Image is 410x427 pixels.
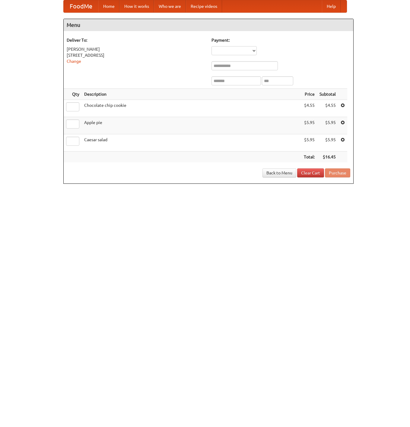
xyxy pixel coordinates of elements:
[154,0,186,12] a: Who we are
[317,151,338,163] th: $16.45
[119,0,154,12] a: How it works
[297,168,324,177] a: Clear Cart
[82,117,301,134] td: Apple pie
[82,100,301,117] td: Chocolate chip cookie
[98,0,119,12] a: Home
[325,168,350,177] button: Purchase
[64,19,353,31] h4: Menu
[186,0,222,12] a: Recipe videos
[211,37,350,43] h5: Payment:
[64,0,98,12] a: FoodMe
[301,89,317,100] th: Price
[67,59,81,64] a: Change
[317,100,338,117] td: $4.55
[262,168,296,177] a: Back to Menu
[301,117,317,134] td: $5.95
[64,89,82,100] th: Qty
[317,117,338,134] td: $5.95
[301,134,317,151] td: $5.95
[317,89,338,100] th: Subtotal
[301,100,317,117] td: $4.55
[322,0,341,12] a: Help
[82,134,301,151] td: Caesar salad
[301,151,317,163] th: Total:
[67,52,205,58] div: [STREET_ADDRESS]
[82,89,301,100] th: Description
[317,134,338,151] td: $5.95
[67,37,205,43] h5: Deliver To:
[67,46,205,52] div: [PERSON_NAME]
